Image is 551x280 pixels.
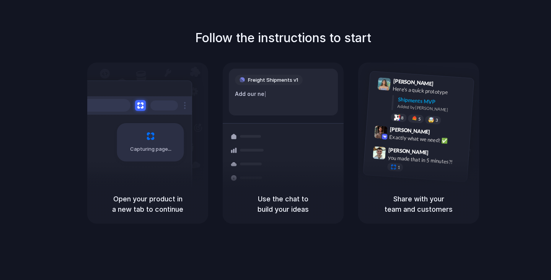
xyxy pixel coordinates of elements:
span: 8 [401,115,404,120]
h1: Follow the instructions to start [195,29,371,47]
span: 9:47 AM [431,149,447,158]
div: Added by [PERSON_NAME] [397,103,468,114]
h5: Use the chat to build your ideas [232,194,334,214]
div: Exactly what we need! ✅ [389,133,466,146]
span: 3 [435,118,438,122]
div: Shipments MVP [398,95,468,108]
div: Add our ne [235,90,332,98]
div: 🤯 [428,117,435,123]
span: 9:41 AM [436,80,452,89]
h5: Open your product in a new tab to continue [96,194,199,214]
span: [PERSON_NAME] [390,125,430,136]
span: [PERSON_NAME] [388,145,429,156]
span: | [264,91,266,97]
span: 1 [398,165,400,169]
div: you made that in 5 minutes?! [388,153,464,166]
h5: Share with your team and customers [367,194,470,214]
span: 9:42 AM [432,128,448,138]
span: 5 [418,117,421,121]
span: Freight Shipments v1 [248,76,298,84]
div: Here's a quick prototype [393,84,469,97]
span: [PERSON_NAME] [393,77,434,88]
span: Capturing page [130,145,173,153]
